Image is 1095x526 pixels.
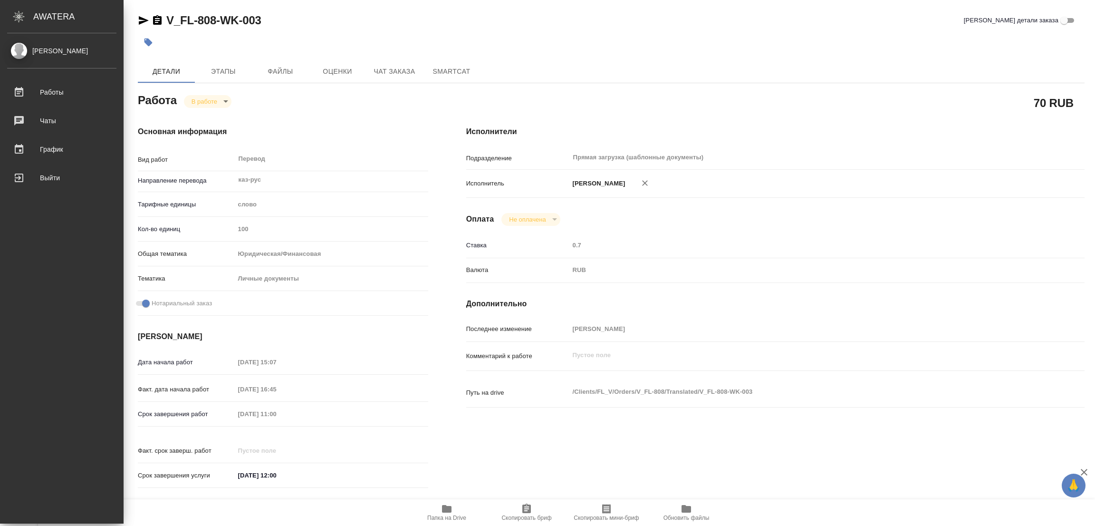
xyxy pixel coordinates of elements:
[144,66,189,78] span: Детали
[427,515,466,521] span: Папка на Drive
[235,246,428,262] div: Юридическая/Финансовая
[574,515,639,521] span: Скопировать мини-бриф
[138,126,428,137] h4: Основная информация
[2,166,121,190] a: Выйти
[466,214,494,225] h4: Оплата
[466,265,569,275] p: Валюта
[1034,95,1074,111] h2: 70 RUB
[466,179,569,188] p: Исполнитель
[184,95,231,108] div: В работе
[569,384,1033,400] textarea: /Clients/FL_V/Orders/V_FL-808/Translated/V_FL-808-WK-003
[166,14,261,27] a: V_FL-808-WK-003
[235,355,318,369] input: Пустое поле
[138,274,235,283] p: Тематика
[7,46,116,56] div: [PERSON_NAME]
[138,331,428,342] h4: [PERSON_NAME]
[138,409,235,419] p: Срок завершения работ
[138,471,235,480] p: Срок завершения услуги
[964,16,1058,25] span: [PERSON_NAME] детали заказа
[258,66,303,78] span: Файлы
[235,444,318,458] input: Пустое поле
[7,171,116,185] div: Выйти
[138,91,177,108] h2: Работа
[487,499,567,526] button: Скопировать бриф
[567,499,646,526] button: Скопировать мини-бриф
[138,32,159,53] button: Добавить тэг
[407,499,487,526] button: Папка на Drive
[33,7,124,26] div: AWATERA
[569,322,1033,336] input: Пустое поле
[138,224,235,234] p: Кол-во единиц
[189,97,220,106] button: В работе
[7,114,116,128] div: Чаты
[569,179,625,188] p: [PERSON_NAME]
[466,241,569,250] p: Ставка
[429,66,474,78] span: SmartCat
[235,468,318,482] input: ✎ Введи что-нибудь
[2,137,121,161] a: График
[152,15,163,26] button: Скопировать ссылку
[1066,476,1082,496] span: 🙏
[466,388,569,398] p: Путь на drive
[569,262,1033,278] div: RUB
[663,515,710,521] span: Обновить файлы
[501,515,551,521] span: Скопировать бриф
[569,238,1033,252] input: Пустое поле
[138,446,235,456] p: Факт. срок заверш. работ
[138,176,235,185] p: Направление перевода
[152,299,212,308] span: Нотариальный заказ
[1062,474,1085,497] button: 🙏
[7,142,116,156] div: График
[138,358,235,367] p: Дата начала работ
[138,385,235,394] p: Факт. дата начала работ
[506,215,548,224] button: Не оплачена
[315,66,360,78] span: Оценки
[201,66,246,78] span: Этапы
[646,499,726,526] button: Обновить файлы
[7,85,116,99] div: Работы
[235,196,428,213] div: слово
[466,351,569,361] p: Комментарий к работе
[235,407,318,421] input: Пустое поле
[138,200,235,209] p: Тарифные единицы
[466,126,1085,137] h4: Исполнители
[235,222,428,236] input: Пустое поле
[138,249,235,259] p: Общая тематика
[466,324,569,334] p: Последнее изменение
[634,173,655,194] button: Удалить исполнителя
[235,382,318,396] input: Пустое поле
[501,213,560,226] div: В работе
[466,298,1085,310] h4: Дополнительно
[138,155,235,165] p: Вид работ
[2,109,121,133] a: Чаты
[2,80,121,104] a: Работы
[466,154,569,163] p: Подразделение
[138,15,149,26] button: Скопировать ссылку для ЯМессенджера
[235,271,428,287] div: Личные документы
[372,66,417,78] span: Чат заказа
